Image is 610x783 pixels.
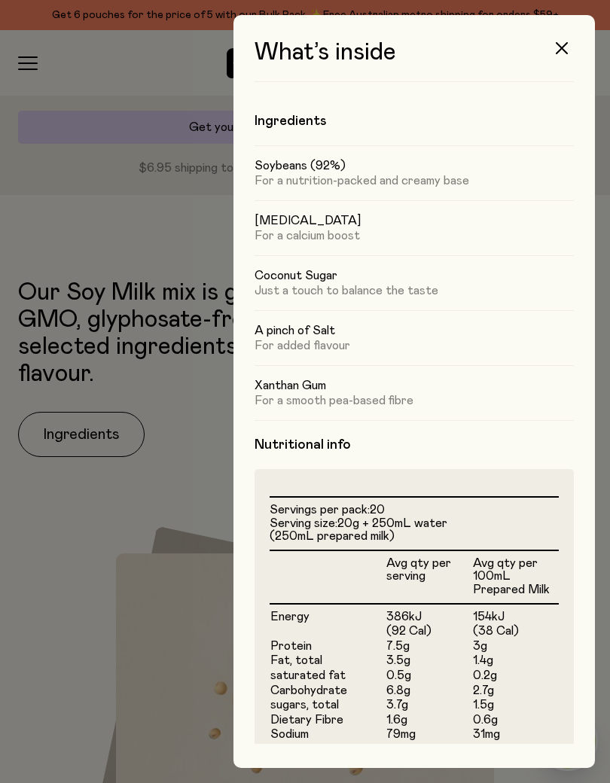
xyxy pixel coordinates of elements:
[370,504,385,516] span: 20
[270,699,339,711] span: sugars, total
[386,698,472,713] td: 3.7g
[472,742,559,757] td: 95mg
[472,713,559,728] td: 0.6g
[472,624,559,639] td: (38 Cal)
[472,550,559,604] th: Avg qty per 100mL Prepared Milk
[472,684,559,699] td: 2.7g
[270,714,343,726] span: Dietary Fibre
[386,742,472,757] td: 238mg
[255,173,574,188] p: For a nutrition-packed and creamy base
[386,713,472,728] td: 1.6g
[472,639,559,654] td: 3g
[270,728,309,740] span: Sodium
[255,393,574,408] p: For a smooth pea-based fibre
[386,639,472,654] td: 7.5g
[270,504,559,517] li: Servings per pack:
[472,727,559,742] td: 31mg
[255,158,574,173] h5: Soybeans (92%)
[255,436,574,454] h4: Nutritional info
[270,517,447,543] span: 20g + 250mL water (250mL prepared milk)
[386,727,472,742] td: 79mg
[472,604,559,625] td: 154kJ
[270,611,310,623] span: Energy
[270,743,311,755] span: Calcium
[386,654,472,669] td: 3.5g
[255,112,574,130] h4: Ingredients
[255,268,574,283] h5: Coconut Sugar
[472,654,559,669] td: 1.4g
[270,669,346,681] span: saturated fat
[255,323,574,338] h5: A pinch of Salt
[255,283,574,298] p: Just a touch to balance the taste
[472,669,559,684] td: 0.2g
[270,517,559,544] li: Serving size:
[270,684,347,696] span: Carbohydrate
[255,39,574,82] h3: What’s inside
[255,338,574,353] p: For added flavour
[270,654,322,666] span: Fat, total
[255,213,574,228] h5: [MEDICAL_DATA]
[255,378,574,393] h5: Xanthan Gum
[386,604,472,625] td: 386kJ
[270,640,312,652] span: Protein
[386,684,472,699] td: 6.8g
[255,228,574,243] p: For a calcium boost
[386,550,472,604] th: Avg qty per serving
[386,669,472,684] td: 0.5g
[386,624,472,639] td: (92 Cal)
[472,698,559,713] td: 1.5g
